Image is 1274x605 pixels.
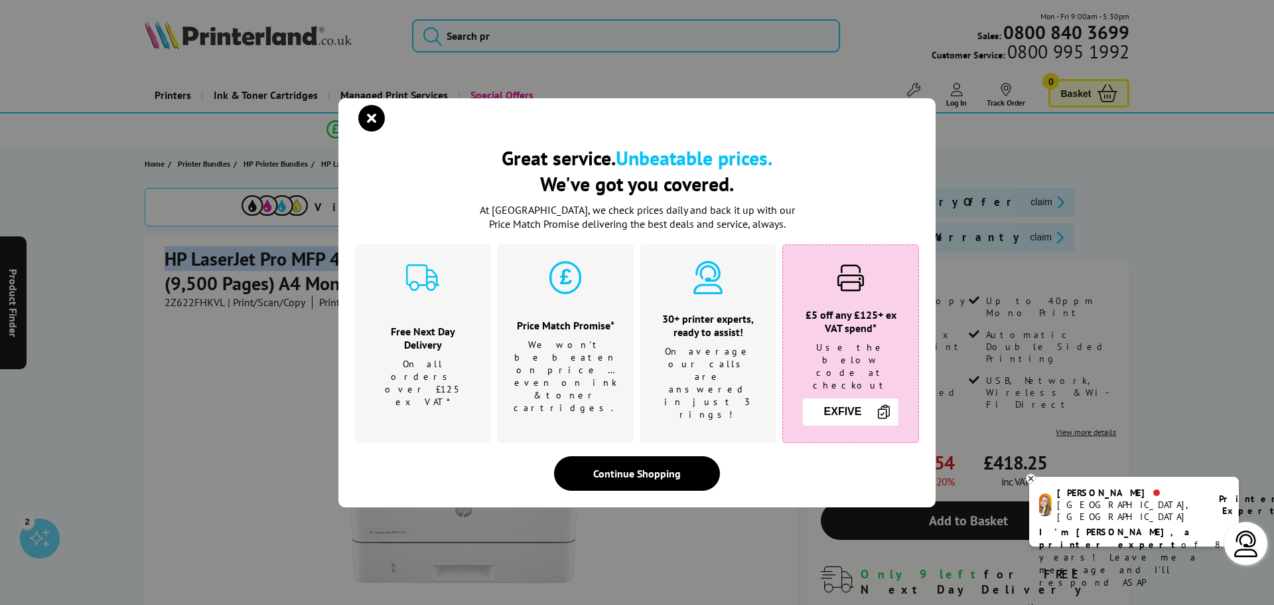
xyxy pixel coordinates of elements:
img: Copy Icon [876,404,892,420]
b: I'm [PERSON_NAME], a printer expert [1039,526,1194,551]
p: Use the below code at checkout [800,341,902,392]
h3: £5 off any £125+ ex VAT spend* [800,308,902,335]
h3: Price Match Promise* [514,319,617,332]
p: On average our calls are answered in just 3 rings! [657,345,759,421]
div: [PERSON_NAME] [1057,487,1202,499]
img: amy-livechat.png [1039,493,1052,517]
p: On all orders over £125 ex VAT* [372,358,474,408]
h3: Free Next Day Delivery [372,325,474,351]
div: [GEOGRAPHIC_DATA], [GEOGRAPHIC_DATA] [1057,499,1202,523]
p: At [GEOGRAPHIC_DATA], we check prices daily and back it up with our Price Match Promise deliverin... [471,203,803,231]
img: user-headset-light.svg [1233,531,1259,557]
img: price-promise-cyan.svg [549,261,582,294]
p: We won't be beaten on price …even on ink & toner cartridges. [514,339,617,414]
img: expert-cyan.svg [691,261,725,294]
button: close modal [362,108,382,128]
div: Continue Shopping [554,456,720,491]
img: delivery-cyan.svg [406,261,439,294]
p: of 8 years! Leave me a message and I'll respond ASAP [1039,526,1229,589]
b: Unbeatable prices. [616,145,772,171]
h3: 30+ printer experts, ready to assist! [657,312,759,339]
h2: Great service. We've got you covered. [355,145,919,197]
